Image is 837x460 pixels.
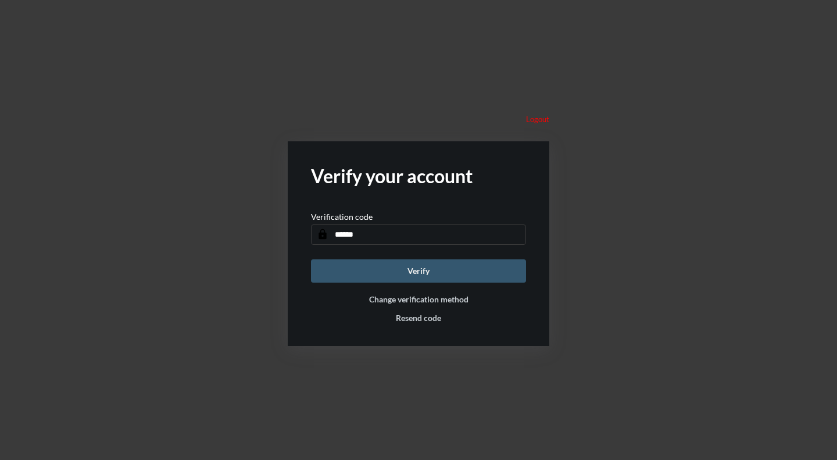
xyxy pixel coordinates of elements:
button: Verify [311,259,526,283]
button: Change verification method [369,294,468,304]
button: Resend code [396,313,441,323]
p: Logout [526,115,549,124]
h2: Verify your account [311,165,526,187]
p: Verification code [311,212,373,222]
